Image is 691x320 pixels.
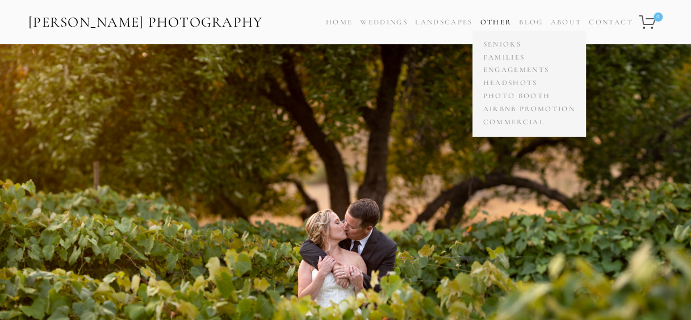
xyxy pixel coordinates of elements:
[480,77,577,90] a: Headshots
[480,103,577,116] a: Airbnb Promotion
[27,10,264,35] a: [PERSON_NAME] Photography
[550,14,581,31] a: About
[480,64,577,77] a: Engagements
[480,18,512,27] a: Other
[654,12,663,22] span: 0
[360,18,408,27] a: Weddings
[415,18,472,27] a: Landscapes
[480,38,577,51] a: Seniors
[326,14,353,31] a: Home
[519,14,543,31] a: Blog
[480,51,577,64] a: Families
[480,116,577,129] a: Commercial
[480,90,577,103] a: Photo Booth
[637,9,664,36] a: 0 items in cart
[589,14,633,31] a: Contact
